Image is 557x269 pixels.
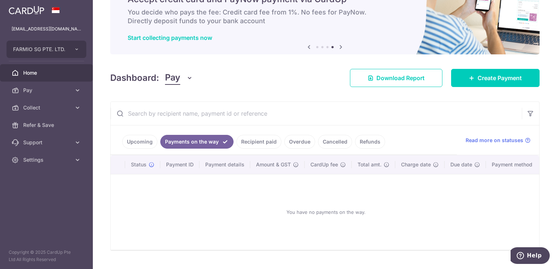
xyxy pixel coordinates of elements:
[23,156,71,164] span: Settings
[478,74,522,82] span: Create Payment
[23,121,71,129] span: Refer & Save
[165,71,180,85] span: Pay
[450,161,472,168] span: Due date
[310,161,338,168] span: CardUp fee
[128,34,212,41] a: Start collecting payments now
[401,161,431,168] span: Charge date
[256,161,291,168] span: Amount & GST
[318,135,352,149] a: Cancelled
[23,87,71,94] span: Pay
[466,137,531,144] a: Read more on statuses
[165,71,193,85] button: Pay
[358,161,381,168] span: Total amt.
[160,155,199,174] th: Payment ID
[511,247,550,265] iframe: Opens a widget where you can find more information
[23,104,71,111] span: Collect
[7,41,86,58] button: FARMIO SG PTE. LTD.
[119,180,532,244] div: You have no payments on the way.
[23,139,71,146] span: Support
[13,46,67,53] span: FARMIO SG PTE. LTD.
[486,155,541,174] th: Payment method
[236,135,281,149] a: Recipient paid
[122,135,157,149] a: Upcoming
[376,74,425,82] span: Download Report
[111,102,522,125] input: Search by recipient name, payment id or reference
[350,69,442,87] a: Download Report
[466,137,523,144] span: Read more on statuses
[23,69,71,76] span: Home
[199,155,250,174] th: Payment details
[12,25,81,33] p: [EMAIL_ADDRESS][DOMAIN_NAME]
[451,69,540,87] a: Create Payment
[284,135,315,149] a: Overdue
[160,135,234,149] a: Payments on the way
[355,135,385,149] a: Refunds
[128,8,522,25] h6: You decide who pays the fee: Credit card fee from 1%. No fees for PayNow. Directly deposit funds ...
[9,6,44,15] img: CardUp
[131,161,147,168] span: Status
[110,71,159,84] h4: Dashboard:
